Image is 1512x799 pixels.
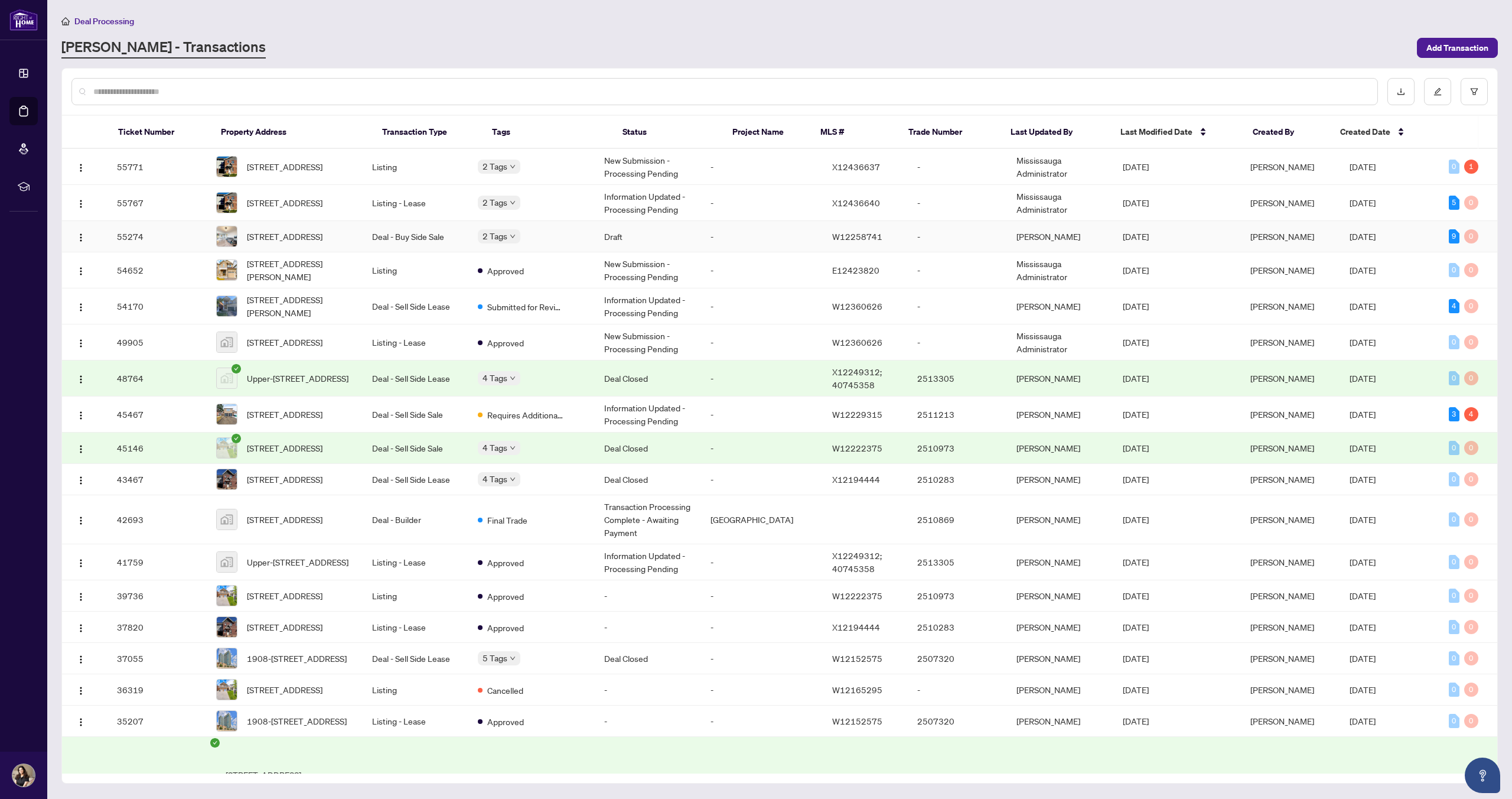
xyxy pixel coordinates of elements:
[908,221,1007,252] td: -
[1465,758,1500,793] button: Open asap
[217,680,237,700] img: thumbnail-img
[1350,716,1376,726] span: [DATE]
[483,651,507,665] span: 5 Tags
[595,433,701,464] td: Deal Closed
[217,368,237,388] img: thumbnail-img
[899,116,1002,149] th: Trade Number
[595,288,701,324] td: Information Updated - Processing Pending
[483,160,507,173] span: 2 Tags
[1350,590,1376,601] span: [DATE]
[487,264,524,277] span: Approved
[832,653,882,664] span: W12152575
[595,221,701,252] td: Draft
[811,116,899,149] th: MLS #
[247,589,322,602] span: [STREET_ADDRESS]
[487,556,524,569] span: Approved
[1123,590,1149,601] span: [DATE]
[832,443,882,453] span: W12222375
[1426,38,1488,57] span: Add Transaction
[76,303,86,312] img: Logo
[363,397,469,433] td: Deal - Sell Side Sale
[908,324,1007,360] td: -
[1387,78,1415,105] button: download
[217,332,237,352] img: thumbnail-img
[107,397,207,433] td: 45467
[595,464,701,495] td: Deal Closed
[76,199,86,209] img: Logo
[908,185,1007,221] td: -
[1350,684,1376,695] span: [DATE]
[1123,409,1149,420] span: [DATE]
[595,612,701,643] td: -
[832,409,882,420] span: W12229315
[363,185,469,221] td: Listing - Lease
[1464,472,1478,486] div: 0
[247,408,322,421] span: [STREET_ADDRESS]
[510,200,516,206] span: down
[487,408,564,421] span: Requires Additional Docs
[1007,324,1113,360] td: Mississauga Administrator
[1449,229,1459,243] div: 9
[217,586,237,606] img: thumbnail-img
[247,441,322,454] span: [STREET_ADDRESS]
[908,149,1007,185] td: -
[908,464,1007,495] td: 2510283
[76,558,86,568] img: Logo
[1250,514,1314,525] span: [PERSON_NAME]
[71,193,90,212] button: Logo
[1007,464,1113,495] td: [PERSON_NAME]
[595,324,701,360] td: New Submission - Processing Pending
[1123,474,1149,485] span: [DATE]
[1350,514,1376,525] span: [DATE]
[1461,78,1488,105] button: filter
[363,360,469,397] td: Deal - Sell Side Lease
[76,233,86,242] img: Logo
[701,324,823,360] td: -
[595,544,701,580] td: Information Updated - Processing Pending
[510,164,516,170] span: down
[1243,116,1331,149] th: Created By
[1250,231,1314,242] span: [PERSON_NAME]
[76,623,86,633] img: Logo
[107,360,207,397] td: 48764
[595,397,701,433] td: Information Updated - Processing Pending
[1250,265,1314,275] span: [PERSON_NAME]
[701,397,823,433] td: -
[1007,185,1113,221] td: Mississauga Administrator
[1340,125,1390,138] span: Created Date
[1007,149,1113,185] td: Mississauga Administrator
[71,157,90,176] button: Logo
[217,226,237,246] img: thumbnail-img
[76,592,86,602] img: Logo
[701,185,823,221] td: -
[107,324,207,360] td: 49905
[363,433,469,464] td: Deal - Sell Side Sale
[1449,620,1459,634] div: 0
[217,617,237,637] img: thumbnail-img
[908,288,1007,324] td: -
[487,621,524,634] span: Approved
[247,336,322,349] span: [STREET_ADDRESS]
[71,470,90,489] button: Logo
[1464,335,1478,349] div: 0
[832,590,882,601] span: W12222375
[363,252,469,288] td: Listing
[107,288,207,324] td: 54170
[1123,443,1149,453] span: [DATE]
[71,586,90,605] button: Logo
[76,717,86,727] img: Logo
[701,495,823,544] td: [GEOGRAPHIC_DATA]
[832,197,880,208] span: X12436640
[595,495,701,544] td: Transaction Processing Complete - Awaiting Payment
[107,252,207,288] td: 54652
[363,544,469,580] td: Listing - Lease
[832,684,882,695] span: W12165295
[832,716,882,726] span: W12152575
[217,711,237,731] img: thumbnail-img
[1007,580,1113,612] td: [PERSON_NAME]
[71,712,90,730] button: Logo
[832,301,882,311] span: W12360626
[74,16,134,27] span: Deal Processing
[1007,252,1113,288] td: Mississauga Administrator
[723,116,811,149] th: Project Name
